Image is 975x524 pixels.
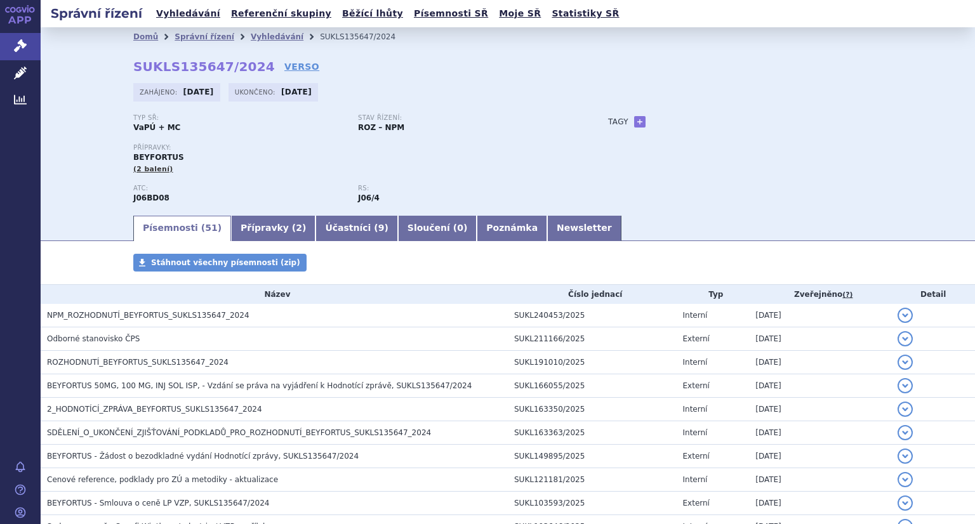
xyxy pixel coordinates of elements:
[749,421,891,445] td: [DATE]
[338,5,407,22] a: Běžící lhůty
[47,405,262,414] span: 2_HODNOTÍCÍ_ZPRÁVA_BEYFORTUS_SUKLS135647_2024
[749,327,891,351] td: [DATE]
[358,114,570,122] p: Stav řízení:
[898,378,913,393] button: detail
[47,311,249,320] span: NPM_ROZHODNUTÍ_BEYFORTUS_SUKLS135647_2024
[133,216,231,241] a: Písemnosti (51)
[358,123,404,132] strong: ROZ – NPM
[133,123,180,132] strong: VaPÚ + MC
[495,5,545,22] a: Moje SŘ
[151,258,300,267] span: Stáhnout všechny písemnosti (zip)
[508,285,677,304] th: Číslo jednací
[47,428,431,437] span: SDĚLENÍ_O_UKONČENÍ_ZJIŠŤOVÁNÍ_PODKLADŮ_PRO_ROZHODNUTÍ_BEYFORTUS_SUKLS135647_2024
[457,223,463,233] span: 0
[358,185,570,192] p: RS:
[284,60,319,73] a: VERSO
[749,445,891,468] td: [DATE]
[749,304,891,327] td: [DATE]
[683,358,708,367] span: Interní
[47,452,359,461] span: BEYFORTUS - Žádost o bezodkladné vydání Hodnotící zprávy, SUKLS135647/2024
[47,381,472,390] span: BEYFORTUS 50MG, 100 MG, INJ SOL ISP, - Vzdání se práva na vyjádření k Hodnotící zprávě, SUKLS1356...
[508,421,677,445] td: SUKL163363/2025
[683,499,710,508] span: Externí
[281,88,312,96] strong: [DATE]
[891,285,975,304] th: Detail
[183,88,214,96] strong: [DATE]
[683,428,708,437] span: Interní
[133,185,345,192] p: ATC:
[683,475,708,484] span: Interní
[749,468,891,492] td: [DATE]
[898,402,913,417] button: detail
[683,452,710,461] span: Externí
[508,492,677,515] td: SUKL103593/2025
[320,27,412,46] li: SUKLS135647/2024
[634,116,646,128] a: +
[898,449,913,464] button: detail
[251,32,303,41] a: Vyhledávání
[41,285,508,304] th: Název
[358,193,380,202] strong: nirsevimab
[898,308,913,323] button: detail
[175,32,234,41] a: Správní řízení
[508,351,677,374] td: SUKL191010/2025
[898,472,913,487] button: detail
[508,327,677,351] td: SUKL211166/2025
[749,374,891,398] td: [DATE]
[47,358,229,367] span: ROZHODNUTÍ_BEYFORTUS_SUKLS135647_2024
[231,216,315,241] a: Přípravky (2)
[133,114,345,122] p: Typ SŘ:
[547,216,621,241] a: Newsletter
[140,87,180,97] span: Zahájeno:
[133,32,158,41] a: Domů
[477,216,547,241] a: Poznámka
[296,223,302,233] span: 2
[898,495,913,511] button: detail
[152,5,224,22] a: Vyhledávání
[508,398,677,421] td: SUKL163350/2025
[378,223,385,233] span: 9
[133,144,583,152] p: Přípravky:
[133,165,173,173] span: (2 balení)
[508,374,677,398] td: SUKL166055/2025
[133,153,184,162] span: BEYFORTUS
[749,398,891,421] td: [DATE]
[749,285,891,304] th: Zveřejněno
[898,331,913,346] button: detail
[548,5,623,22] a: Statistiky SŘ
[898,425,913,440] button: detail
[47,499,269,508] span: BEYFORTUS - Smlouva o ceně LP VZP, SUKLS135647/2024
[47,475,278,484] span: Cenové reference, podklady pro ZÚ a metodiky - aktualizace
[133,59,275,74] strong: SUKLS135647/2024
[683,334,710,343] span: Externí
[749,492,891,515] td: [DATE]
[410,5,492,22] a: Písemnosti SŘ
[508,445,677,468] td: SUKL149895/2025
[842,291,852,299] abbr: (?)
[508,468,677,492] td: SUKL121181/2025
[683,405,708,414] span: Interní
[205,223,217,233] span: 51
[749,351,891,374] td: [DATE]
[608,114,628,129] h3: Tagy
[683,381,710,390] span: Externí
[133,193,169,202] strong: NIRSEVIMAB
[227,5,335,22] a: Referenční skupiny
[508,304,677,327] td: SUKL240453/2025
[898,355,913,370] button: detail
[683,311,708,320] span: Interní
[315,216,397,241] a: Účastníci (9)
[398,216,477,241] a: Sloučení (0)
[133,254,307,272] a: Stáhnout všechny písemnosti (zip)
[41,4,152,22] h2: Správní řízení
[47,334,140,343] span: Odborné stanovisko ČPS
[235,87,278,97] span: Ukončeno:
[677,285,750,304] th: Typ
